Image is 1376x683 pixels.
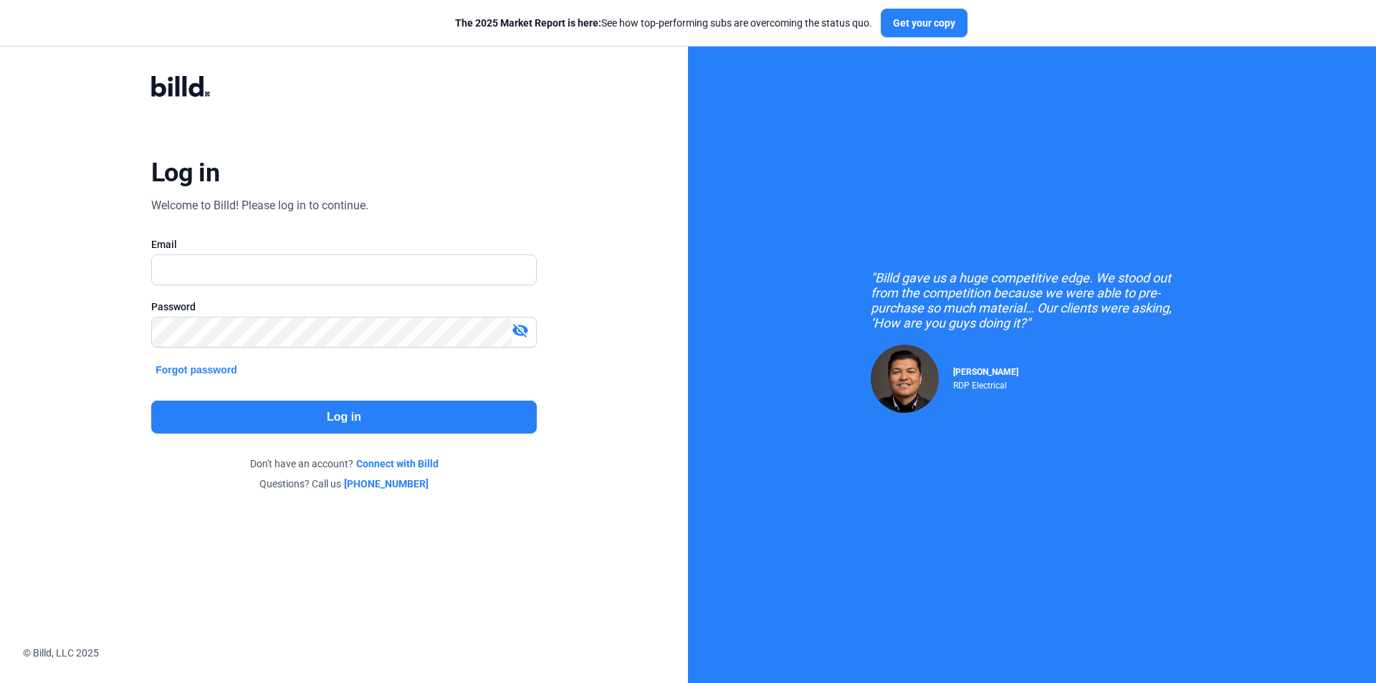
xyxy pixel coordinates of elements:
div: "Billd gave us a huge competitive edge. We stood out from the competition because we were able to... [871,270,1193,330]
button: Log in [151,401,537,434]
div: Email [151,237,537,252]
div: Don't have an account? [151,457,537,471]
div: Log in [151,157,219,188]
mat-icon: visibility_off [512,322,529,339]
a: Connect with Billd [356,457,439,471]
button: Get your copy [881,9,967,37]
button: Forgot password [151,362,242,378]
span: The 2025 Market Report is here: [455,17,601,29]
div: Welcome to Billd! Please log in to continue. [151,197,368,214]
div: See how top-performing subs are overcoming the status quo. [455,16,872,30]
span: [PERSON_NAME] [953,367,1018,377]
div: Password [151,300,537,314]
img: Raul Pacheco [871,345,939,413]
div: RDP Electrical [953,377,1018,391]
a: [PHONE_NUMBER] [344,477,429,491]
div: Questions? Call us [151,477,537,491]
